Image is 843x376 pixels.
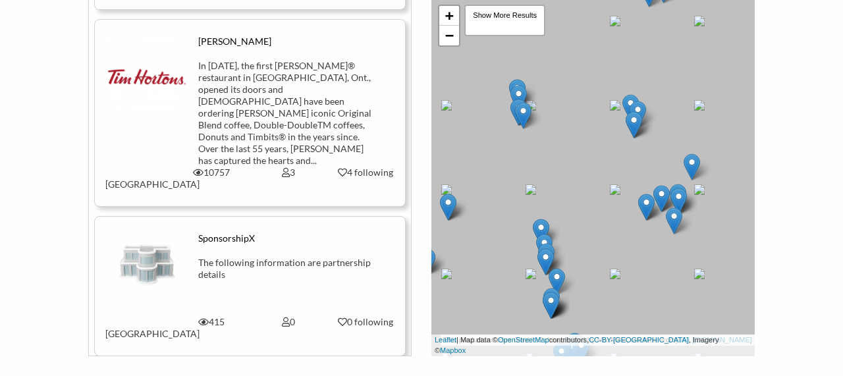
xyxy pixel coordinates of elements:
div: The following information are partnership details [198,257,378,299]
img: default-organization-4fdee24bb0ebdcd9a8bd3543b463d17d406385c64bda087773524a9d220b04f4.png [105,232,188,295]
div: Show More Results [464,5,545,36]
div: SponsorshipX [198,232,378,244]
img: q9ugvwn8rchds2lgtt3w [105,36,188,119]
a: Zoom out [439,26,459,45]
a: Leaflet [435,336,456,344]
div: 415 [173,316,250,328]
a: SponsorshipX The following information are partnership details [GEOGRAPHIC_DATA] 415 0 0 following [105,232,394,340]
a: CC-BY-[GEOGRAPHIC_DATA] [589,336,688,344]
div: 0 [250,316,327,328]
div: [GEOGRAPHIC_DATA] [95,316,173,340]
div: 10757 [173,167,250,178]
a: OpenStreetMap [498,336,549,344]
div: [GEOGRAPHIC_DATA] [95,167,173,190]
div: 0 following [337,316,394,328]
a: Zoom in [439,6,459,26]
a: Mapbox [440,346,466,354]
div: 3 [250,167,327,178]
a: [PERSON_NAME] In [DATE], the first [PERSON_NAME]® restaurant in [GEOGRAPHIC_DATA], Ont., opened i... [105,36,394,190]
div: In [DATE], the first [PERSON_NAME]® restaurant in [GEOGRAPHIC_DATA], Ont., opened its doors and [... [198,60,378,167]
div: [PERSON_NAME] [198,36,378,47]
div: 4 following [337,167,394,178]
div: | Map data © contributors, , Imagery © [431,335,755,356]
